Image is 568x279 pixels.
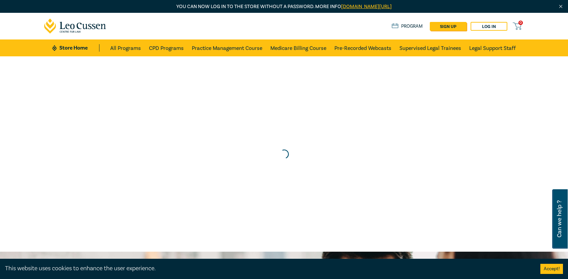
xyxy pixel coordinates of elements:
a: Supervised Legal Trainees [399,39,461,56]
img: Close [558,4,564,9]
a: [DOMAIN_NAME][URL] [341,3,392,10]
a: Practice Management Course [192,39,262,56]
a: Pre-Recorded Webcasts [334,39,391,56]
a: Medicare Billing Course [270,39,326,56]
a: Store Home [52,44,99,52]
a: Program [392,23,423,30]
a: All Programs [110,39,141,56]
span: 0 [518,21,523,25]
a: Log in [471,22,507,31]
div: This website uses cookies to enhance the user experience. [5,264,530,273]
a: CPD Programs [149,39,184,56]
button: Accept cookies [540,264,563,274]
span: Can we help ? [556,193,563,245]
p: You can now log in to the store without a password. More info [44,3,524,10]
a: sign up [430,22,467,31]
a: Legal Support Staff [469,39,516,56]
